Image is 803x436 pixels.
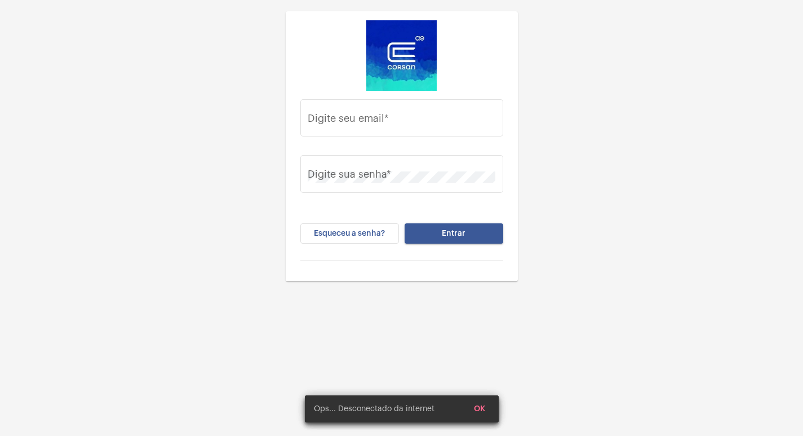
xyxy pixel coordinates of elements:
[366,20,437,91] img: d4669ae0-8c07-2337-4f67-34b0df7f5ae4.jpeg
[308,115,495,126] input: Digite seu email
[300,223,399,244] button: Esqueceu a senha?
[405,223,503,244] button: Entrar
[442,230,465,237] span: Entrar
[314,403,434,415] span: Ops... Desconectado da internet
[314,230,385,237] span: Esqueceu a senha?
[474,405,485,413] span: OK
